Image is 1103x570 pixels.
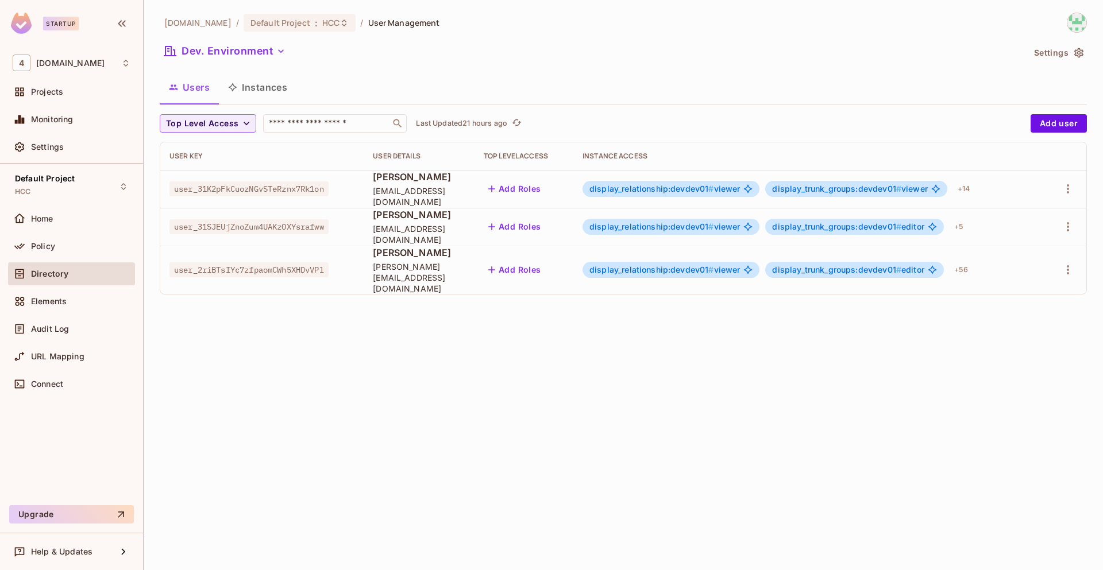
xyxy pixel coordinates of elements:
[1031,114,1087,133] button: Add user
[896,222,901,231] span: #
[484,152,564,161] div: Top Level Access
[219,73,296,102] button: Instances
[373,170,465,183] span: [PERSON_NAME]
[160,42,290,60] button: Dev. Environment
[950,218,968,236] div: + 5
[31,352,84,361] span: URL Mapping
[896,184,901,193] span: #
[31,214,53,223] span: Home
[373,152,465,161] div: User Details
[31,269,68,278] span: Directory
[360,17,363,28] li: /
[31,547,92,556] span: Help & Updates
[160,114,256,133] button: Top Level Access
[169,152,354,161] div: User Key
[31,324,69,334] span: Audit Log
[772,184,927,193] span: viewer
[1067,13,1086,32] img: usama.ali@46labs.com
[160,73,219,102] button: Users
[31,379,63,389] span: Connect
[589,184,740,193] span: viewer
[708,265,714,274] span: #
[1029,44,1087,62] button: Settings
[589,265,714,274] span: display_relationship:devdev01
[512,118,522,129] span: refresh
[589,222,740,231] span: viewer
[31,297,67,306] span: Elements
[15,174,75,183] span: Default Project
[164,17,232,28] span: the active workspace
[373,208,465,221] span: [PERSON_NAME]
[169,181,329,196] span: user_31K2pFkCuozNGvSTeRznx7Rk1on
[322,17,340,28] span: HCC
[31,115,74,124] span: Monitoring
[416,119,507,128] p: Last Updated 21 hours ago
[583,152,1035,161] div: Instance Access
[36,59,105,68] span: Workspace: 46labs.com
[708,184,714,193] span: #
[953,180,974,198] div: + 14
[484,261,546,279] button: Add Roles
[896,265,901,274] span: #
[589,184,714,193] span: display_relationship:devdev01
[950,261,973,279] div: + 56
[31,142,64,152] span: Settings
[772,265,924,274] span: editor
[236,17,239,28] li: /
[31,87,63,96] span: Projects
[314,18,318,28] span: :
[589,265,740,274] span: viewer
[772,265,901,274] span: display_trunk_groups:devdev01
[368,17,440,28] span: User Management
[589,222,714,231] span: display_relationship:devdev01
[373,246,465,259] span: [PERSON_NAME]
[15,187,30,196] span: HCC
[373,185,465,207] span: [EMAIL_ADDRESS][DOMAIN_NAME]
[43,17,79,30] div: Startup
[169,262,329,277] span: user_2riBTsIYc7zfpaomCWh5XHDvVPl
[166,117,238,131] span: Top Level Access
[169,219,329,234] span: user_31SJEUjZnoZum4UAKzOXYsrafww
[772,222,901,231] span: display_trunk_groups:devdev01
[484,180,546,198] button: Add Roles
[9,505,134,524] button: Upgrade
[772,184,901,193] span: display_trunk_groups:devdev01
[484,218,546,236] button: Add Roles
[510,117,523,130] button: refresh
[11,13,32,34] img: SReyMgAAAABJRU5ErkJggg==
[507,117,523,130] span: Click to refresh data
[250,17,310,28] span: Default Project
[772,222,924,231] span: editor
[31,242,55,251] span: Policy
[373,261,465,294] span: [PERSON_NAME][EMAIL_ADDRESS][DOMAIN_NAME]
[708,222,714,231] span: #
[373,223,465,245] span: [EMAIL_ADDRESS][DOMAIN_NAME]
[13,55,30,71] span: 4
